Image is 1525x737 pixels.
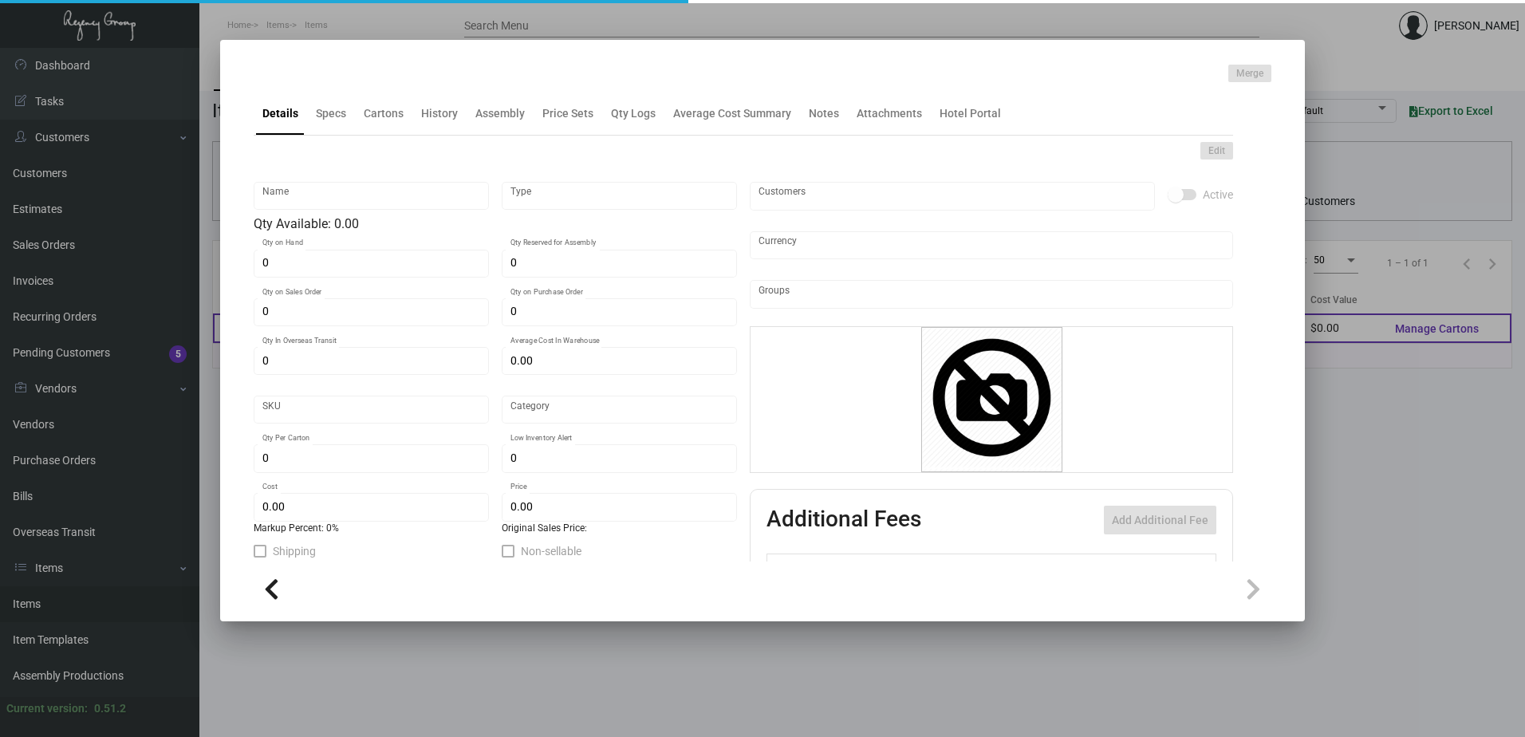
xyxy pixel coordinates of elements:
input: Add new.. [759,288,1225,301]
div: 0.51.2 [94,700,126,717]
th: Type [815,554,994,582]
div: Notes [809,105,839,122]
span: Edit [1208,144,1225,158]
button: Add Additional Fee [1104,506,1216,534]
div: History [421,105,458,122]
button: Merge [1228,65,1271,82]
button: Edit [1200,142,1233,160]
div: Cartons [364,105,404,122]
div: Qty Logs [611,105,656,122]
span: Add Additional Fee [1112,514,1208,526]
span: Non-sellable [521,542,581,561]
th: Active [767,554,816,582]
span: Merge [1236,67,1263,81]
div: Price Sets [542,105,593,122]
div: Current version: [6,700,88,717]
th: Price type [1125,554,1197,582]
input: Add new.. [759,190,1147,203]
th: Price [1060,554,1125,582]
div: Details [262,105,298,122]
div: Assembly [475,105,525,122]
th: Cost [994,554,1059,582]
div: Hotel Portal [940,105,1001,122]
div: Average Cost Summary [673,105,791,122]
h2: Additional Fees [766,506,921,534]
div: Attachments [857,105,922,122]
div: Specs [316,105,346,122]
span: Shipping [273,542,316,561]
span: Active [1203,185,1233,204]
div: Qty Available: 0.00 [254,215,737,234]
